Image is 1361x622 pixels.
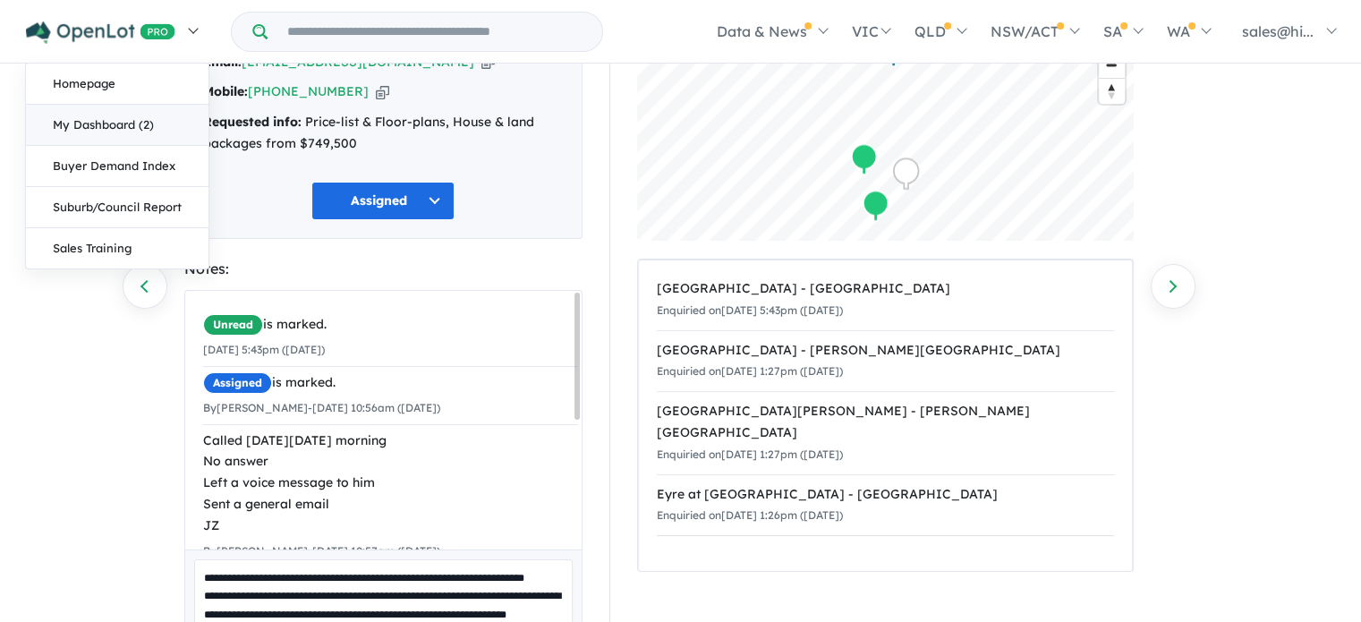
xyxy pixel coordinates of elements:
[184,257,583,281] div: Notes:
[203,343,325,356] small: [DATE] 5:43pm ([DATE])
[203,114,302,130] strong: Requested info:
[657,364,843,378] small: Enquiried on [DATE] 1:27pm ([DATE])
[637,17,1134,241] canvas: Map
[248,83,369,99] a: [PHONE_NUMBER]
[1099,52,1125,78] button: Zoom out
[376,82,389,101] button: Copy
[657,391,1114,474] a: [GEOGRAPHIC_DATA][PERSON_NAME] - [PERSON_NAME][GEOGRAPHIC_DATA]Enquiried on[DATE] 1:27pm ([DATE])
[203,314,263,336] span: Unread
[26,146,208,187] a: Buyer Demand Index
[1099,79,1125,104] span: Reset bearing to north
[203,314,577,336] div: is marked.
[271,13,599,51] input: Try estate name, suburb, builder or developer
[862,190,889,223] div: Map marker
[26,105,208,146] a: My Dashboard (2)
[657,303,843,317] small: Enquiried on [DATE] 5:43pm ([DATE])
[203,372,272,394] span: Assigned
[657,474,1114,537] a: Eyre at [GEOGRAPHIC_DATA] - [GEOGRAPHIC_DATA]Enquiried on[DATE] 1:26pm ([DATE])
[657,447,843,461] small: Enquiried on [DATE] 1:27pm ([DATE])
[1099,78,1125,104] button: Reset bearing to north
[1099,53,1125,78] span: Zoom out
[26,21,175,44] img: Openlot PRO Logo White
[657,508,843,522] small: Enquiried on [DATE] 1:26pm ([DATE])
[26,187,208,228] a: Suburb/Council Report
[1242,22,1314,40] span: sales@hi...
[657,269,1114,331] a: [GEOGRAPHIC_DATA] - [GEOGRAPHIC_DATA]Enquiried on[DATE] 5:43pm ([DATE])
[242,54,474,70] a: [EMAIL_ADDRESS][DOMAIN_NAME]
[850,143,877,176] div: Map marker
[657,278,1114,300] div: [GEOGRAPHIC_DATA] - [GEOGRAPHIC_DATA]
[203,430,577,537] div: Called [DATE][DATE] morning No answer Left a voice message to him Sent a general email JZ
[892,158,919,191] div: Map marker
[203,112,564,155] div: Price-list & Floor-plans, House & land packages from $749,500
[26,228,208,268] a: Sales Training
[657,330,1114,393] a: [GEOGRAPHIC_DATA] - [PERSON_NAME][GEOGRAPHIC_DATA]Enquiried on[DATE] 1:27pm ([DATE])
[203,372,577,394] div: is marked.
[26,64,208,105] a: Homepage
[657,484,1114,506] div: Eyre at [GEOGRAPHIC_DATA] - [GEOGRAPHIC_DATA]
[203,401,440,414] small: By [PERSON_NAME] - [DATE] 10:56am ([DATE])
[203,83,248,99] strong: Mobile:
[657,401,1114,444] div: [GEOGRAPHIC_DATA][PERSON_NAME] - [PERSON_NAME][GEOGRAPHIC_DATA]
[311,182,455,220] button: Assigned
[203,54,242,70] strong: Email:
[657,340,1114,362] div: [GEOGRAPHIC_DATA] - [PERSON_NAME][GEOGRAPHIC_DATA]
